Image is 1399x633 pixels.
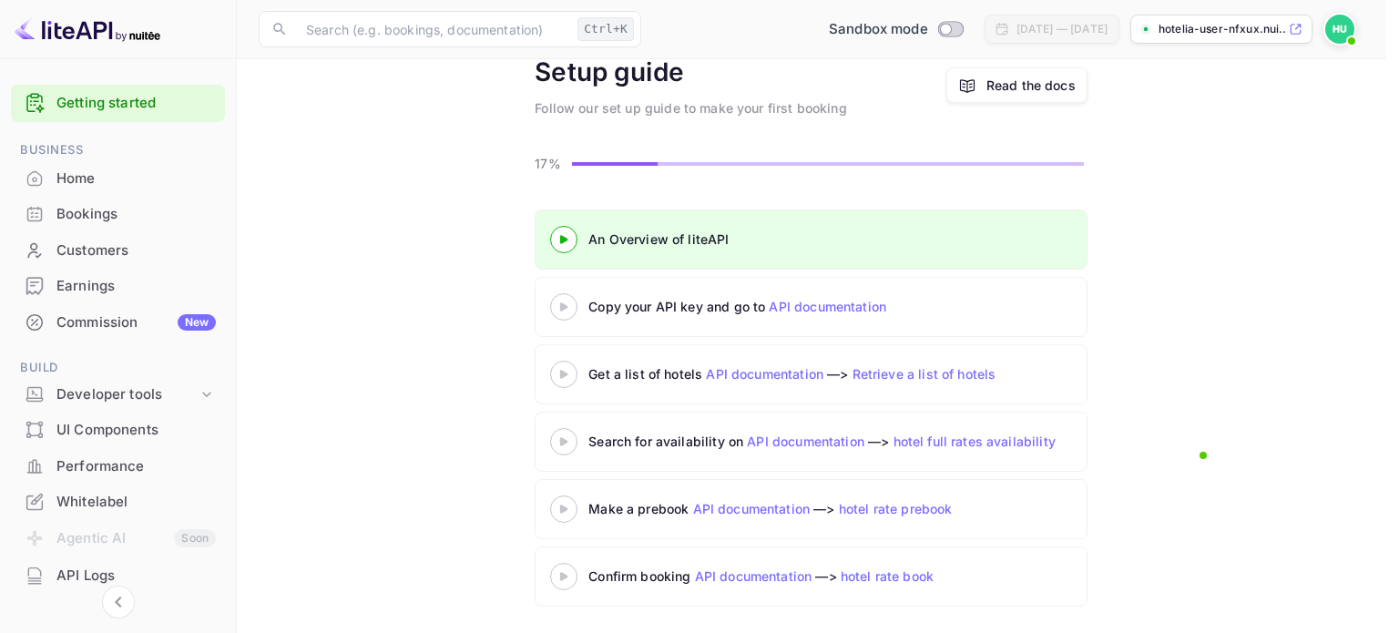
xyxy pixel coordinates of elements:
span: Sandbox mode [829,19,928,40]
div: An Overview of liteAPI [588,230,1044,249]
p: hotelia-user-nfxux.nui... [1159,21,1285,37]
div: Customers [56,240,216,261]
img: LiteAPI logo [15,15,160,44]
a: Getting started [56,93,216,114]
div: Bookings [56,204,216,225]
div: Home [56,168,216,189]
div: Performance [56,456,216,477]
div: Follow our set up guide to make your first booking [535,98,847,117]
div: Setup guide [535,53,684,91]
button: Collapse navigation [102,586,135,618]
a: API documentation [747,434,864,449]
div: Get a list of hotels —> [588,364,1044,383]
a: hotel rate prebook [839,501,953,516]
div: Switch to Production mode [822,19,970,40]
div: Search for availability on —> [588,432,1226,451]
div: API Logs [56,566,216,587]
div: Commission [56,312,216,333]
div: Read the docs [986,76,1076,95]
div: Confirm booking —> [588,567,1044,586]
div: Ctrl+K [577,17,634,41]
a: Retrieve a list of hotels [853,366,996,382]
div: UI Components [56,420,216,441]
div: Earnings [56,276,216,297]
div: New [178,314,216,331]
input: Search (e.g. bookings, documentation) [295,11,570,47]
div: [DATE] — [DATE] [1016,21,1108,37]
a: hotel rate book [841,568,934,584]
span: Build [11,358,225,378]
p: 17% [535,154,567,173]
div: Whitelabel [56,492,216,513]
a: hotel full rates availability [894,434,1056,449]
a: API documentation [695,568,812,584]
a: API documentation [706,366,823,382]
img: Hotelia User [1325,15,1354,44]
div: Make a prebook —> [588,499,1044,518]
div: Developer tools [56,384,198,405]
a: API documentation [769,299,886,314]
a: API documentation [693,501,811,516]
div: Copy your API key and go to [588,297,1044,316]
span: Business [11,140,225,160]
